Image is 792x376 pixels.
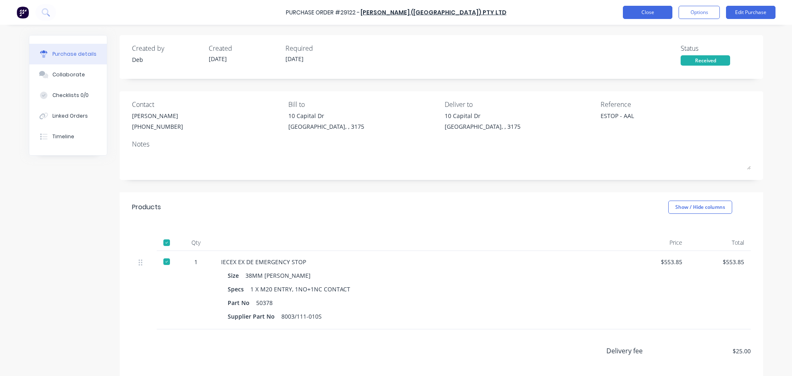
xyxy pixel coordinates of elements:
[29,85,107,106] button: Checklists 0/0
[288,99,438,109] div: Bill to
[689,234,751,251] div: Total
[726,6,775,19] button: Edit Purchase
[16,6,29,19] img: Factory
[445,111,521,120] div: 10 Capital Dr
[286,8,360,17] div: Purchase Order #29122 -
[29,44,107,64] button: Purchase details
[601,99,751,109] div: Reference
[250,283,350,295] div: 1 X M20 ENTRY, 1NO+1NC CONTACT
[228,270,245,281] div: Size
[668,201,732,214] button: Show / Hide columns
[445,122,521,131] div: [GEOGRAPHIC_DATA], , 3175
[177,234,214,251] div: Qty
[52,50,97,58] div: Purchase details
[606,346,668,356] div: Delivery fee
[184,258,208,266] div: 1
[228,283,250,295] div: Specs
[627,234,689,251] div: Price
[132,139,751,149] div: Notes
[288,122,364,131] div: [GEOGRAPHIC_DATA], , 3175
[285,43,356,53] div: Required
[132,111,183,120] div: [PERSON_NAME]
[132,202,161,212] div: Products
[695,258,744,266] div: $553.85
[132,122,183,131] div: [PHONE_NUMBER]
[623,6,672,19] button: Close
[52,71,85,78] div: Collaborate
[668,347,751,355] div: $25.00
[209,43,279,53] div: Created
[634,258,682,266] div: $553.85
[361,8,507,17] a: [PERSON_NAME] ([GEOGRAPHIC_DATA]) PTY LTD
[256,297,273,309] div: 50378
[681,43,751,53] div: Status
[228,310,281,322] div: Supplier Part No
[52,112,88,120] div: Linked Orders
[29,64,107,85] button: Collaborate
[288,111,364,120] div: 10 Capital Dr
[681,55,730,66] div: Received
[132,43,202,53] div: Created by
[445,99,595,109] div: Deliver to
[29,106,107,126] button: Linked Orders
[601,111,704,130] textarea: ESTOP - AAL
[52,92,89,99] div: Checklists 0/0
[29,126,107,147] button: Timeline
[679,6,720,19] button: Options
[228,297,256,309] div: Part No
[245,270,311,281] div: 38MM [PERSON_NAME]
[52,133,74,140] div: Timeline
[221,258,620,266] div: IECEX EX DE EMERGENCY STOP
[132,55,202,64] div: Deb
[281,310,322,322] div: 8003/111-010S
[132,99,282,109] div: Contact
